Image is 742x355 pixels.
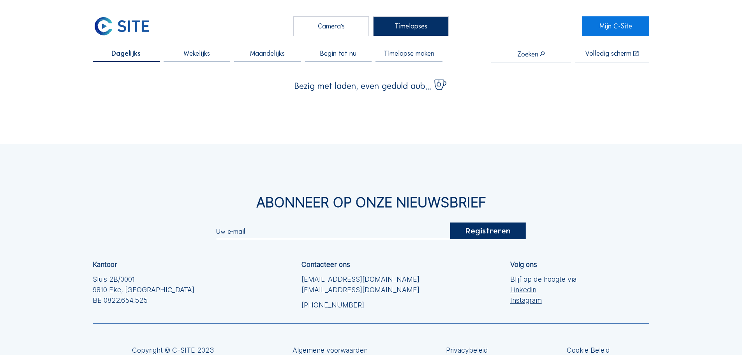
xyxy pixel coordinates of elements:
div: Volg ons [510,261,537,268]
span: Begin tot nu [320,50,356,57]
a: [PHONE_NUMBER] [301,300,419,311]
span: Dagelijks [111,50,141,57]
div: Abonneer op onze nieuwsbrief [93,196,649,210]
div: Contacteer ons [301,261,350,268]
div: Timelapses [373,16,449,36]
div: Volledig scherm [585,50,631,58]
div: Sluis 2B/0001 9810 Eke, [GEOGRAPHIC_DATA] BE 0822.654.525 [93,274,194,306]
img: C-SITE Logo [93,16,151,36]
span: Wekelijks [183,50,210,57]
span: Maandelijks [250,50,285,57]
a: C-SITE Logo [93,16,159,36]
div: Blijf op de hoogte via [510,274,576,306]
div: Registreren [450,223,525,239]
a: Cookie Beleid [567,347,610,354]
a: Instagram [510,295,576,306]
div: Camera's [293,16,369,36]
a: Algemene voorwaarden [293,347,368,354]
span: Bezig met laden, even geduld aub... [294,81,431,90]
input: Uw e-mail [216,227,450,236]
a: Privacybeleid [446,347,488,354]
a: [EMAIL_ADDRESS][DOMAIN_NAME] [301,285,419,295]
span: Timelapse maken [384,50,434,57]
a: Linkedin [510,285,576,295]
div: Copyright © C-SITE 2023 [132,347,214,354]
div: Kantoor [93,261,117,268]
a: Mijn C-Site [582,16,649,36]
a: [EMAIL_ADDRESS][DOMAIN_NAME] [301,274,419,285]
